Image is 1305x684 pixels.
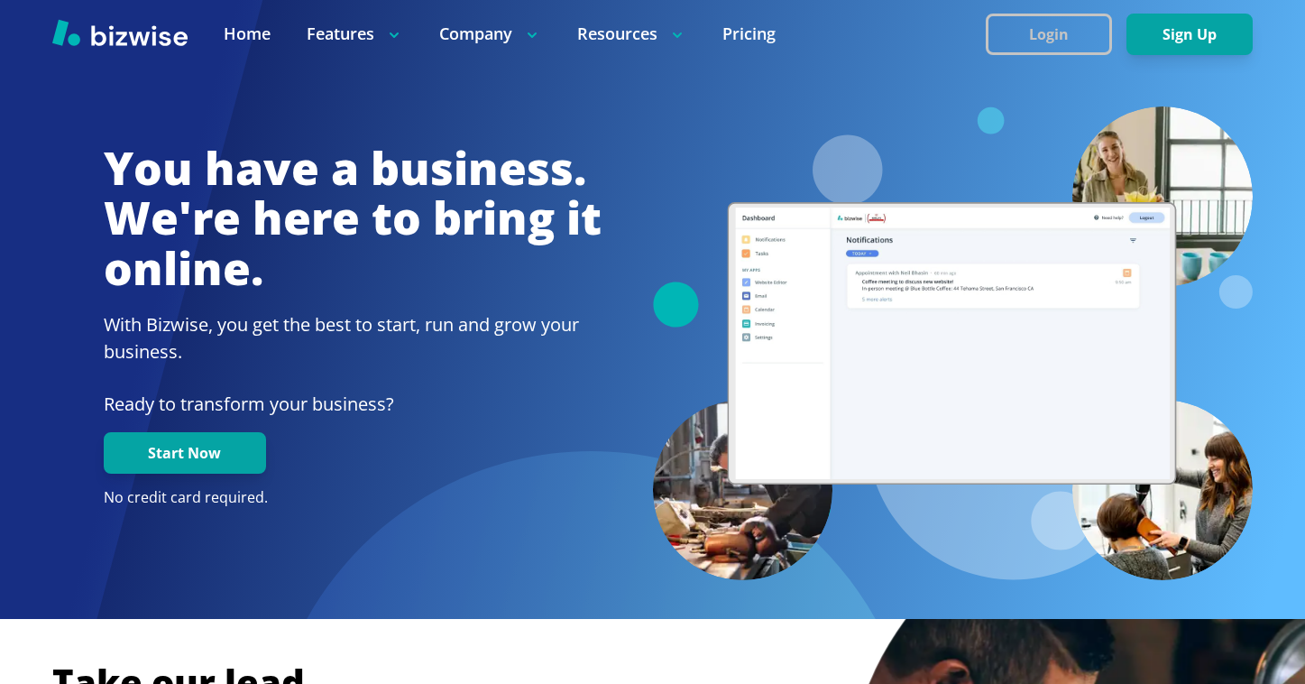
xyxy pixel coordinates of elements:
[52,19,188,46] img: Bizwise Logo
[439,23,541,45] p: Company
[104,445,266,462] a: Start Now
[986,14,1112,55] button: Login
[104,311,602,365] h2: With Bizwise, you get the best to start, run and grow your business.
[307,23,403,45] p: Features
[104,143,602,294] h1: You have a business. We're here to bring it online.
[986,26,1126,43] a: Login
[224,23,271,45] a: Home
[577,23,686,45] p: Resources
[104,488,602,508] p: No credit card required.
[104,432,266,474] button: Start Now
[104,391,602,418] p: Ready to transform your business?
[722,23,776,45] a: Pricing
[1126,26,1253,43] a: Sign Up
[1126,14,1253,55] button: Sign Up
